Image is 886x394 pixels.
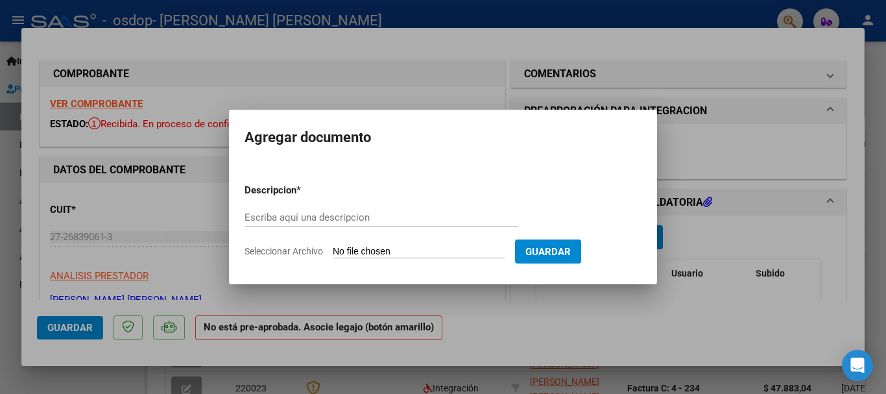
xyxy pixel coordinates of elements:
[245,246,323,256] span: Seleccionar Archivo
[525,246,571,258] span: Guardar
[245,125,641,150] h2: Agregar documento
[245,183,364,198] p: Descripcion
[515,240,581,264] button: Guardar
[842,350,873,381] div: Open Intercom Messenger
